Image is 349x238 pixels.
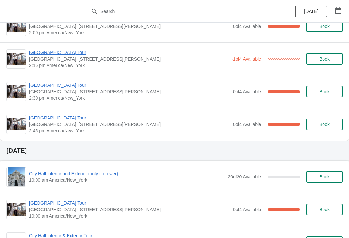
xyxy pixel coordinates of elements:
span: 20 of 20 Available [228,174,261,179]
span: 2:00 pm America/New_York [29,29,230,36]
span: Book [319,174,330,179]
img: City Hall Interior and Exterior (only no tower) | | 10:00 am America/New_York [8,167,25,186]
input: Search [100,6,262,17]
span: 2:15 pm America/New_York [29,62,228,69]
button: Book [306,53,343,65]
span: 0 of 4 Available [233,122,261,127]
span: [GEOGRAPHIC_DATA], [STREET_ADDRESS][PERSON_NAME] [29,206,230,213]
img: City Hall Tower Tour | City Hall Visitor Center, 1400 John F Kennedy Boulevard Suite 121, Philade... [7,203,26,216]
span: [GEOGRAPHIC_DATA], [STREET_ADDRESS][PERSON_NAME] [29,88,230,95]
span: [GEOGRAPHIC_DATA] Tour [29,82,230,88]
span: Book [319,207,330,212]
h2: [DATE] [6,147,343,154]
span: 2:30 pm America/New_York [29,95,230,101]
img: City Hall Tower Tour | City Hall Visitor Center, 1400 John F Kennedy Boulevard Suite 121, Philade... [7,85,26,98]
span: [GEOGRAPHIC_DATA], [STREET_ADDRESS][PERSON_NAME] [29,23,230,29]
button: [DATE] [295,6,327,17]
span: [DATE] [304,9,318,14]
button: Book [306,119,343,130]
span: [GEOGRAPHIC_DATA] Tour [29,115,230,121]
span: [GEOGRAPHIC_DATA] Tour [29,200,230,206]
span: 0 of 4 Available [233,207,261,212]
img: City Hall Tower Tour | City Hall Visitor Center, 1400 John F Kennedy Boulevard Suite 121, Philade... [7,118,26,131]
span: [GEOGRAPHIC_DATA] Tour [29,49,228,56]
img: City Hall Tower Tour | City Hall Visitor Center, 1400 John F Kennedy Boulevard Suite 121, Philade... [7,20,26,33]
span: [GEOGRAPHIC_DATA], [STREET_ADDRESS][PERSON_NAME] [29,56,228,62]
button: Book [306,171,343,183]
span: 2:45 pm America/New_York [29,128,230,134]
span: City Hall Interior and Exterior (only no tower) [29,170,225,177]
span: 0 of 4 Available [233,89,261,94]
span: [GEOGRAPHIC_DATA], [STREET_ADDRESS][PERSON_NAME] [29,121,230,128]
button: Book [306,204,343,215]
span: 0 of 4 Available [233,24,261,29]
span: Book [319,56,330,62]
button: Book [306,86,343,97]
span: -1 of 4 Available [231,56,261,62]
span: 10:00 am America/New_York [29,177,225,183]
button: Book [306,20,343,32]
span: Book [319,24,330,29]
span: Book [319,122,330,127]
span: 10:00 am America/New_York [29,213,230,219]
img: City Hall Tower Tour | City Hall Visitor Center, 1400 John F Kennedy Boulevard Suite 121, Philade... [7,53,26,65]
span: Book [319,89,330,94]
